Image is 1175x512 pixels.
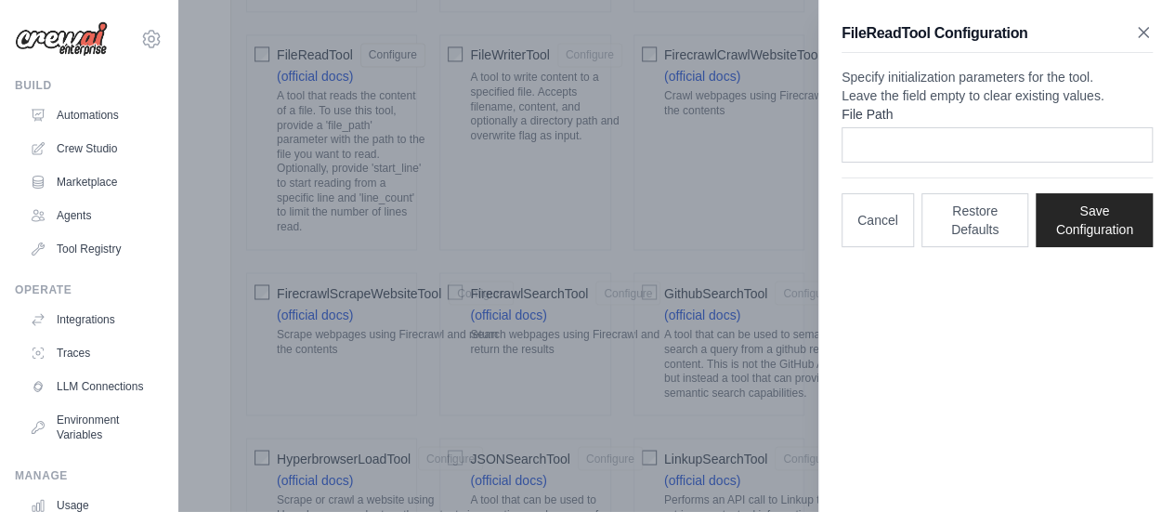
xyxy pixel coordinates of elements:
button: Cancel [842,193,914,247]
a: LLM Connections [22,372,163,401]
img: Logo [15,21,108,57]
a: Agents [22,201,163,230]
p: Specify initialization parameters for the tool. Leave the field empty to clear existing values. [842,68,1153,105]
div: Operate [15,282,163,297]
a: Traces [22,338,163,368]
div: Build [15,78,163,93]
label: File Path [842,105,1153,124]
a: Automations [22,100,163,130]
a: Environment Variables [22,405,163,450]
div: Manage [15,468,163,483]
button: Restore Defaults [921,193,1029,247]
a: Crew Studio [22,134,163,164]
a: Integrations [22,305,163,335]
a: Tool Registry [22,234,163,264]
button: Save Configuration [1036,193,1153,247]
a: Marketplace [22,167,163,197]
h3: FileReadTool Configuration [842,22,1027,45]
